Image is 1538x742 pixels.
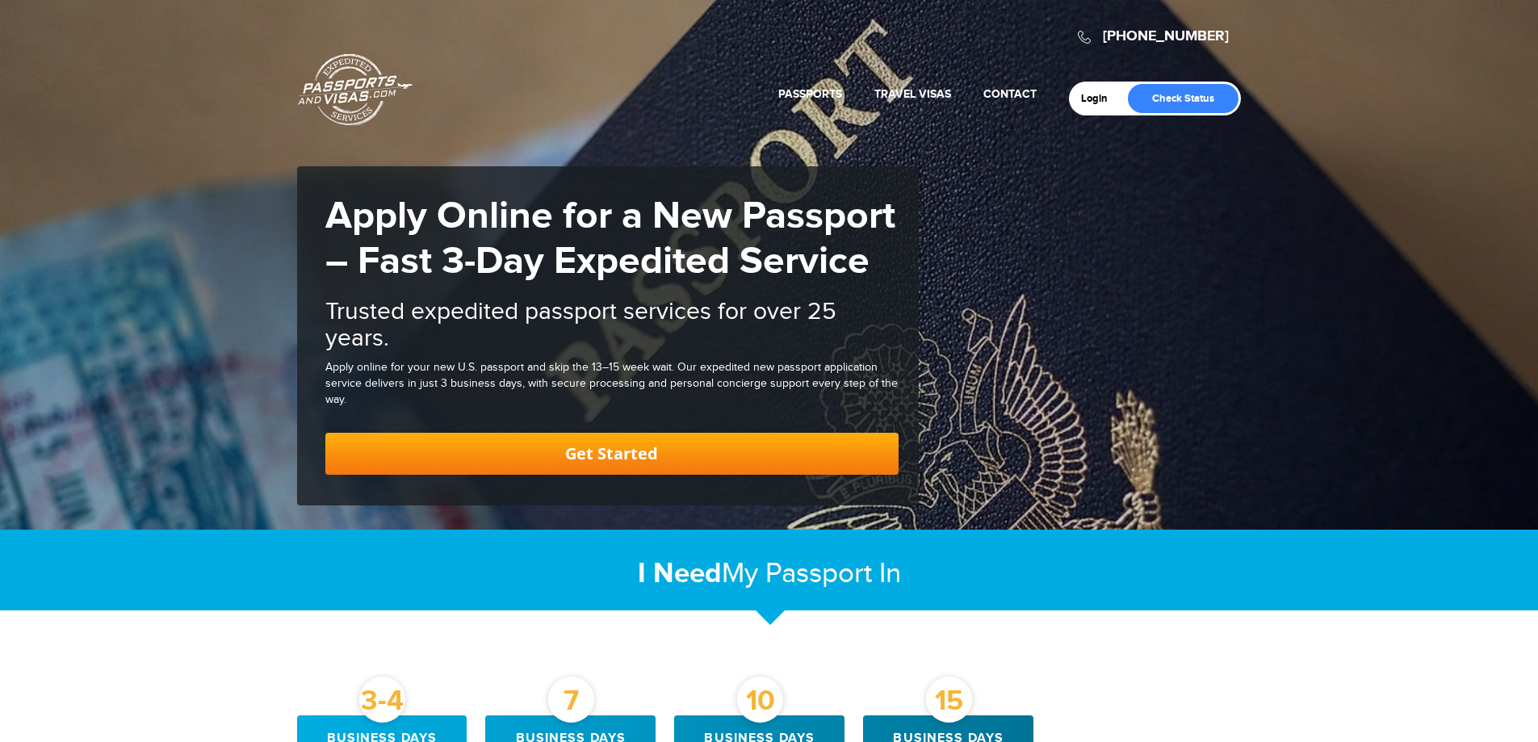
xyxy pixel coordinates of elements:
[325,299,899,352] h2: Trusted expedited passport services for over 25 years.
[325,433,899,475] a: Get Started
[325,360,899,409] div: Apply online for your new U.S. passport and skip the 13–15 week wait. Our expedited new passport ...
[325,193,895,285] strong: Apply Online for a New Passport – Fast 3-Day Expedited Service
[926,677,972,723] div: 15
[874,87,951,101] a: Travel Visas
[548,677,594,723] div: 7
[737,677,783,723] div: 10
[983,87,1037,101] a: Contact
[297,556,1242,591] h2: My
[1128,84,1238,113] a: Check Status
[359,677,405,723] div: 3-4
[1081,92,1119,105] a: Login
[298,53,413,126] a: Passports & [DOMAIN_NAME]
[778,87,842,101] a: Passports
[1103,27,1229,45] a: [PHONE_NUMBER]
[638,556,722,591] strong: I Need
[765,557,901,590] span: Passport In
